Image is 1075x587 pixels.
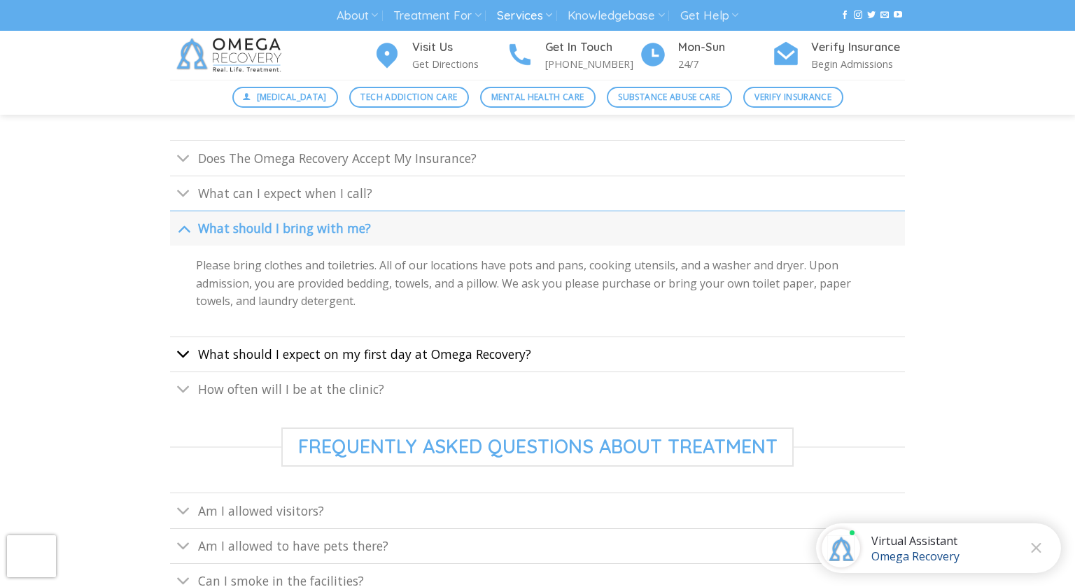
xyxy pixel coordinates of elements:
[373,38,506,73] a: Visit Us Get Directions
[491,90,584,104] span: Mental Health Care
[841,10,849,20] a: Follow on Facebook
[360,90,457,104] span: Tech Addiction Care
[854,10,862,20] a: Follow on Instagram
[170,140,905,175] a: Toggle Does The Omega Recovery Accept My Insurance?
[170,341,197,371] button: Toggle
[196,257,879,311] p: Please bring clothes and toiletries. All of our locations have pots and pans, cooking utensils, a...
[198,346,531,362] span: What should I expect on my first day at Omega Recovery?
[678,56,772,72] p: 24/7
[568,3,664,29] a: Knowledgebase
[170,497,197,528] button: Toggle
[198,185,372,201] span: What can I expect when I call?
[867,10,876,20] a: Follow on Twitter
[337,3,378,29] a: About
[198,220,371,236] span: What should I bring with me?
[754,90,831,104] span: Verify Insurance
[170,372,905,406] a: Toggle How often will I be at the clinic?
[198,537,388,554] span: Am I allowed to have pets there?
[480,87,596,108] a: Mental Health Care
[497,3,552,29] a: Services
[170,176,905,211] a: Toggle What can I expect when I call?
[607,87,732,108] a: Substance Abuse Care
[880,10,889,20] a: Send us an email
[743,87,843,108] a: Verify Insurance
[772,38,905,73] a: Verify Insurance Begin Admissions
[412,38,506,57] h4: Visit Us
[811,38,905,57] h4: Verify Insurance
[170,31,293,80] img: Omega Recovery
[170,180,197,210] button: Toggle
[170,246,905,337] div: Toggle What should I bring with me?
[412,56,506,72] p: Get Directions
[257,90,327,104] span: [MEDICAL_DATA]
[232,87,339,108] a: [MEDICAL_DATA]
[170,493,905,528] a: Toggle Am I allowed visitors?
[198,381,384,397] span: How often will I be at the clinic?
[170,211,905,246] a: Toggle What should I bring with me?
[678,38,772,57] h4: Mon-Sun
[170,337,905,372] a: Toggle What should I expect on my first day at Omega Recovery?
[506,38,639,73] a: Get In Touch [PHONE_NUMBER]
[170,532,197,563] button: Toggle
[170,528,905,563] a: Toggle Am I allowed to have pets there?
[393,3,481,29] a: Treatment For
[618,90,720,104] span: Substance Abuse Care
[811,56,905,72] p: Begin Admissions
[198,502,324,519] span: Am I allowed visitors?
[170,376,197,406] button: Toggle
[281,427,794,467] span: frequently asked questions about treatment
[349,87,469,108] a: Tech Addiction Care
[170,145,197,175] button: Toggle
[680,3,738,29] a: Get Help
[170,213,197,243] button: Toggle
[545,56,639,72] p: [PHONE_NUMBER]
[198,150,477,167] span: Does The Omega Recovery Accept My Insurance?
[894,10,902,20] a: Follow on YouTube
[545,38,639,57] h4: Get In Touch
